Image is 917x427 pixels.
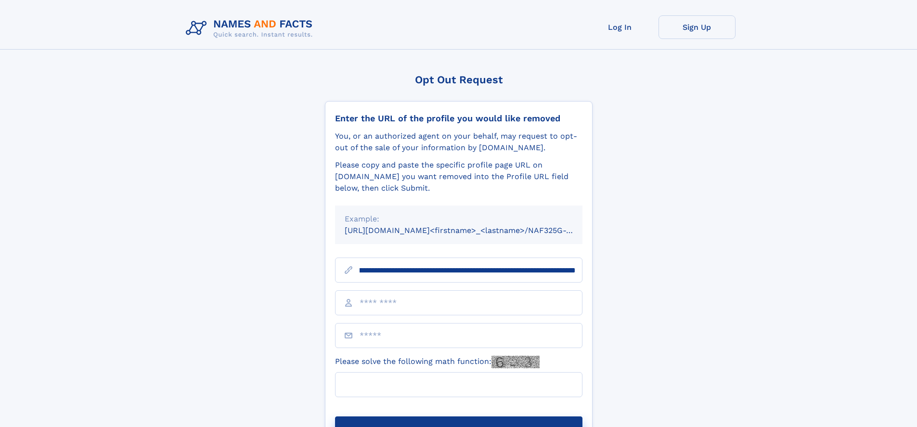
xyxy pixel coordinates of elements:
[659,15,736,39] a: Sign Up
[182,15,321,41] img: Logo Names and Facts
[325,74,593,86] div: Opt Out Request
[335,356,540,368] label: Please solve the following math function:
[335,159,582,194] div: Please copy and paste the specific profile page URL on [DOMAIN_NAME] you want removed into the Pr...
[335,113,582,124] div: Enter the URL of the profile you would like removed
[345,213,573,225] div: Example:
[345,226,601,235] small: [URL][DOMAIN_NAME]<firstname>_<lastname>/NAF325G-xxxxxxxx
[335,130,582,154] div: You, or an authorized agent on your behalf, may request to opt-out of the sale of your informatio...
[581,15,659,39] a: Log In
